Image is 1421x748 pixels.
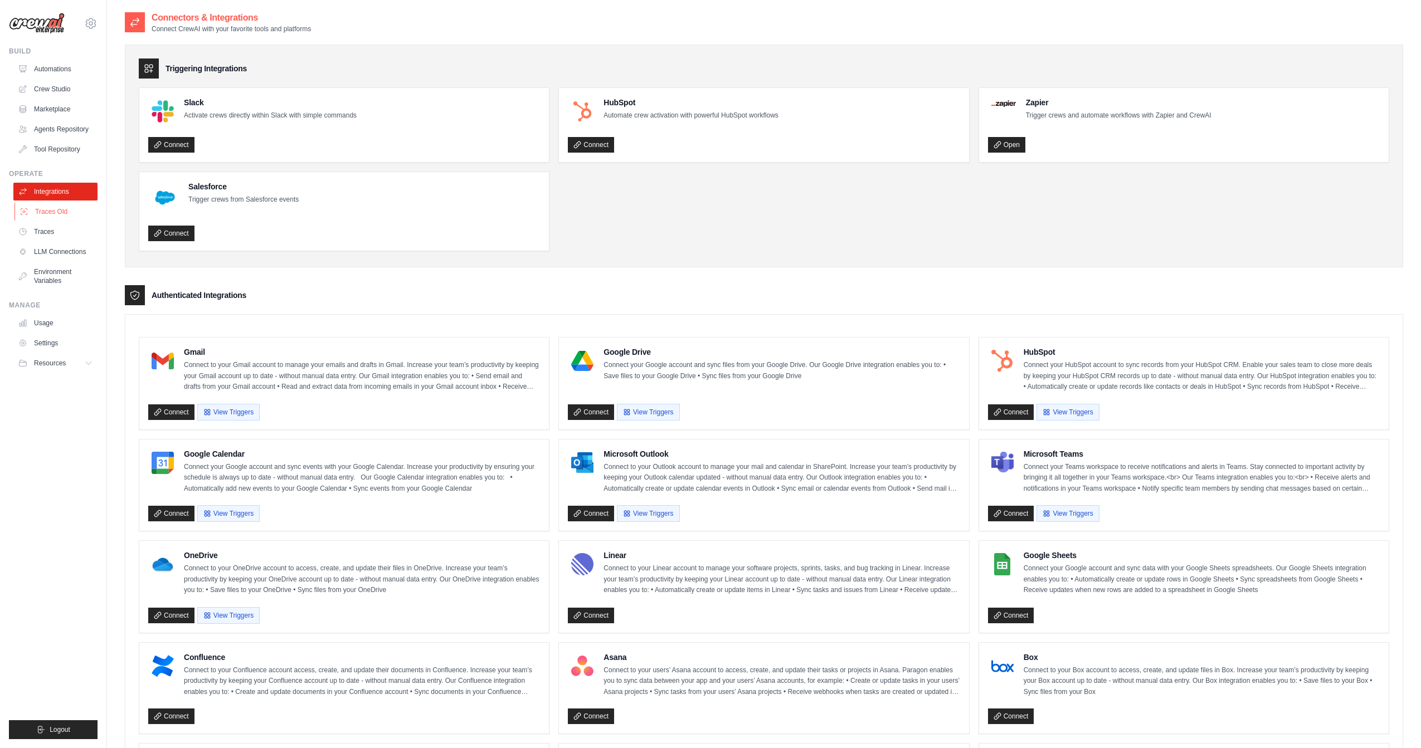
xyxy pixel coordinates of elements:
[9,720,98,739] button: Logout
[988,506,1034,521] a: Connect
[13,60,98,78] a: Automations
[9,169,98,178] div: Operate
[148,226,194,241] a: Connect
[13,120,98,138] a: Agents Repository
[604,652,960,663] h4: Asana
[617,404,679,421] button: View Triggers
[184,97,357,108] h4: Slack
[197,505,260,522] button: View Triggers
[991,655,1014,677] img: Box Logo
[152,655,174,677] img: Confluence Logo
[1036,404,1099,421] button: View Triggers
[184,665,540,698] p: Connect to your Confluence account access, create, and update their documents in Confluence. Incr...
[197,607,260,624] button: View Triggers
[568,708,614,724] a: Connect
[13,80,98,98] a: Crew Studio
[571,553,593,575] img: Linear Logo
[13,334,98,352] a: Settings
[1024,550,1380,561] h4: Google Sheets
[152,290,246,301] h3: Authenticated Integrations
[571,452,593,474] img: Microsoft Outlook Logo
[13,140,98,158] a: Tool Repository
[13,354,98,372] button: Resources
[184,346,540,358] h4: Gmail
[568,404,614,420] a: Connect
[184,360,540,393] p: Connect to your Gmail account to manage your emails and drafts in Gmail. Increase your team’s pro...
[148,506,194,521] a: Connect
[152,553,174,575] img: OneDrive Logo
[184,110,357,121] p: Activate crews directly within Slack with simple commands
[1024,360,1380,393] p: Connect your HubSpot account to sync records from your HubSpot CRM. Enable your sales team to clo...
[1024,665,1380,698] p: Connect to your Box account to access, create, and update files in Box. Increase your team’s prod...
[188,181,299,192] h4: Salesforce
[184,550,540,561] h4: OneDrive
[604,110,778,121] p: Automate crew activation with powerful HubSpot workflows
[152,100,174,123] img: Slack Logo
[152,11,311,25] h2: Connectors & Integrations
[604,563,960,596] p: Connect to your Linear account to manage your software projects, sprints, tasks, and bug tracking...
[148,404,194,420] a: Connect
[991,100,1016,107] img: Zapier Logo
[604,665,960,698] p: Connect to your users’ Asana account to access, create, and update their tasks or projects in Asa...
[571,655,593,677] img: Asana Logo
[9,47,98,56] div: Build
[152,184,178,211] img: Salesforce Logo
[9,301,98,310] div: Manage
[1024,462,1380,495] p: Connect your Teams workspace to receive notifications and alerts in Teams. Stay connected to impo...
[152,452,174,474] img: Google Calendar Logo
[13,314,98,332] a: Usage
[34,359,66,368] span: Resources
[1036,505,1099,522] button: View Triggers
[604,346,960,358] h4: Google Drive
[568,137,614,153] a: Connect
[1024,652,1380,663] h4: Box
[988,404,1034,420] a: Connect
[197,404,260,421] button: View Triggers
[148,608,194,623] a: Connect
[571,350,593,372] img: Google Drive Logo
[604,97,778,108] h4: HubSpot
[166,63,247,74] h3: Triggering Integrations
[991,350,1014,372] img: HubSpot Logo
[988,608,1034,623] a: Connect
[604,462,960,495] p: Connect to your Outlook account to manage your mail and calendar in SharePoint. Increase your tea...
[604,550,960,561] h4: Linear
[13,223,98,241] a: Traces
[571,100,593,123] img: HubSpot Logo
[184,563,540,596] p: Connect to your OneDrive account to access, create, and update their files in OneDrive. Increase ...
[604,448,960,459] h4: Microsoft Outlook
[148,137,194,153] a: Connect
[991,452,1014,474] img: Microsoft Teams Logo
[13,100,98,118] a: Marketplace
[988,137,1025,153] a: Open
[1026,97,1211,108] h4: Zapier
[1024,563,1380,596] p: Connect your Google account and sync data with your Google Sheets spreadsheets. Our Google Sheets...
[1024,448,1380,459] h4: Microsoft Teams
[1024,346,1380,358] h4: HubSpot
[568,608,614,623] a: Connect
[50,725,70,734] span: Logout
[988,708,1034,724] a: Connect
[188,194,299,206] p: Trigger crews from Salesforce events
[9,13,65,34] img: Logo
[568,506,614,521] a: Connect
[184,652,540,663] h4: Confluence
[152,25,311,33] p: Connect CrewAI with your favorite tools and platforms
[13,183,98,201] a: Integrations
[604,360,960,382] p: Connect your Google account and sync files from your Google Drive. Our Google Drive integration e...
[13,243,98,261] a: LLM Connections
[1026,110,1211,121] p: Trigger crews and automate workflows with Zapier and CrewAI
[991,553,1014,575] img: Google Sheets Logo
[617,505,679,522] button: View Triggers
[184,462,540,495] p: Connect your Google account and sync events with your Google Calendar. Increase your productivity...
[148,708,194,724] a: Connect
[184,448,540,459] h4: Google Calendar
[14,203,99,221] a: Traces Old
[13,263,98,290] a: Environment Variables
[152,350,174,372] img: Gmail Logo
